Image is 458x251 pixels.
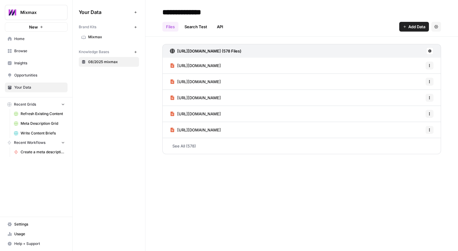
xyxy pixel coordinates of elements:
[11,128,68,138] a: Write Content Briefs
[170,122,221,138] a: [URL][DOMAIN_NAME]
[21,131,65,136] span: Write Content Briefs
[170,44,241,58] a: [URL][DOMAIN_NAME] (578 Files)
[5,138,68,147] button: Recent Workflows
[11,147,68,157] a: Create a meta description ([PERSON_NAME])
[170,106,221,122] a: [URL][DOMAIN_NAME]
[14,60,65,66] span: Insights
[5,58,68,68] a: Insights
[177,127,221,133] span: [URL][DOMAIN_NAME]
[177,79,221,85] span: [URL][DOMAIN_NAME]
[162,22,178,32] a: Files
[177,111,221,117] span: [URL][DOMAIN_NAME]
[79,8,132,16] span: Your Data
[213,22,227,32] a: API
[79,32,139,42] a: Mixmax
[14,48,65,54] span: Browse
[11,109,68,119] a: Refresh Existing Content
[5,100,68,109] button: Recent Grids
[14,73,65,78] span: Opportunities
[88,34,136,40] span: Mixmax
[5,5,68,20] button: Workspace: Mixmax
[177,63,221,69] span: [URL][DOMAIN_NAME]
[170,74,221,90] a: [URL][DOMAIN_NAME]
[79,49,109,55] span: Knowledge Bases
[5,83,68,92] a: Your Data
[5,70,68,80] a: Opportunities
[21,111,65,117] span: Refresh Existing Content
[14,36,65,42] span: Home
[5,229,68,239] a: Usage
[20,9,57,15] span: Mixmax
[5,239,68,249] button: Help + Support
[79,24,96,30] span: Brand Kits
[14,140,45,145] span: Recent Workflows
[79,57,139,67] a: 08/2025 mixmax
[14,102,36,107] span: Recent Grids
[5,46,68,56] a: Browse
[177,95,221,101] span: [URL][DOMAIN_NAME]
[14,85,65,90] span: Your Data
[7,7,18,18] img: Mixmax Logo
[14,222,65,227] span: Settings
[177,48,241,54] h3: [URL][DOMAIN_NAME] (578 Files)
[88,59,136,65] span: 08/2025 mixmax
[11,119,68,128] a: Meta Description Grid
[170,90,221,106] a: [URL][DOMAIN_NAME]
[21,149,65,155] span: Create a meta description ([PERSON_NAME])
[170,58,221,73] a: [URL][DOMAIN_NAME]
[14,231,65,237] span: Usage
[29,24,38,30] span: New
[5,219,68,229] a: Settings
[162,138,441,154] a: See All (578)
[21,121,65,126] span: Meta Description Grid
[399,22,429,32] button: Add Data
[5,34,68,44] a: Home
[14,241,65,246] span: Help + Support
[5,22,68,32] button: New
[181,22,211,32] a: Search Test
[408,24,425,30] span: Add Data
